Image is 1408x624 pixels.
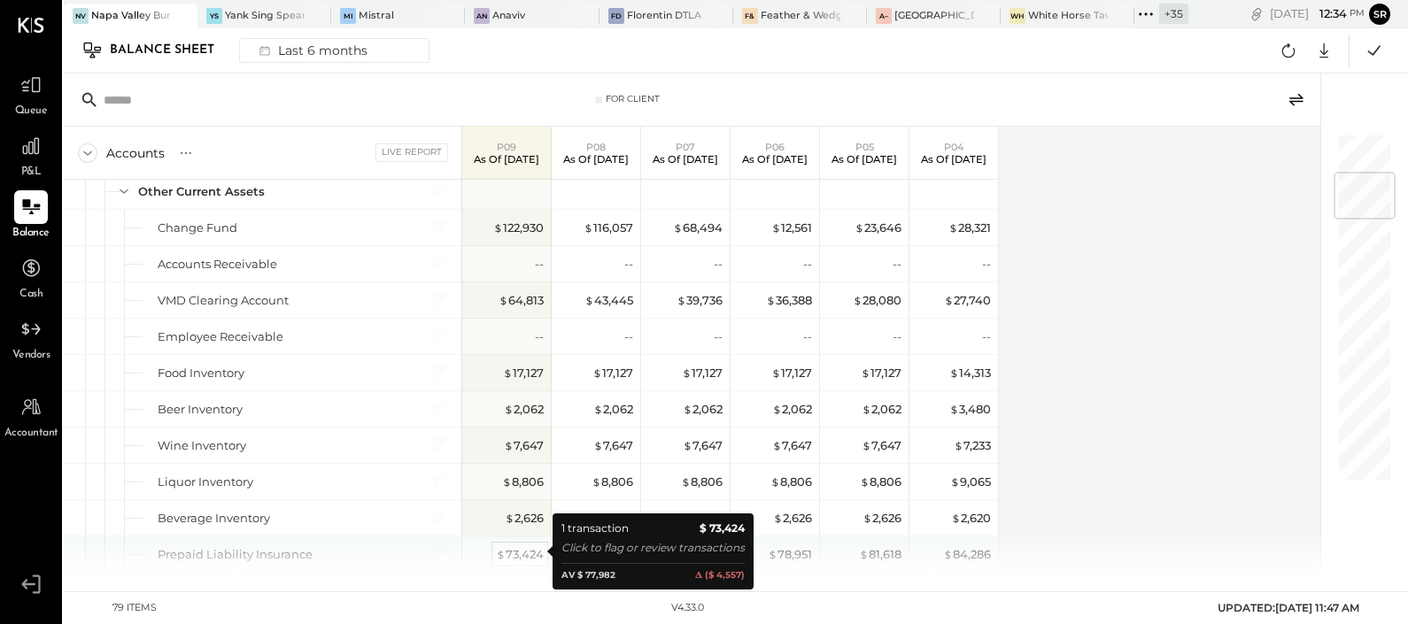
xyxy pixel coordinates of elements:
[504,438,514,452] span: $
[1,312,61,364] a: Vendors
[496,546,544,563] div: 73,424
[502,474,544,490] div: 8,806
[855,141,874,153] span: P05
[592,365,633,381] div: 17,127
[158,437,246,454] div: Wine Inventory
[492,9,525,23] div: Anaviv
[593,401,633,418] div: 2,062
[943,546,991,563] div: 84,286
[1028,9,1108,23] div: White Horse Tavern
[584,292,633,309] div: 43,445
[593,438,603,452] span: $
[158,292,289,309] div: VMD Clearing Account
[773,510,812,527] div: 2,626
[948,220,991,236] div: 28,321
[860,474,870,489] span: $
[584,220,593,235] span: $
[249,39,375,62] div: Last 6 months
[673,220,723,236] div: 68,494
[4,426,58,442] span: Accountant
[773,511,783,525] span: $
[340,8,356,24] div: Mi
[684,511,693,525] span: $
[493,220,544,236] div: 122,930
[949,401,991,418] div: 3,480
[770,474,780,489] span: $
[505,510,544,527] div: 2,626
[561,539,745,557] div: Click to flag or review transactions
[954,438,963,452] span: $
[862,402,871,416] span: $
[677,292,723,309] div: 39,736
[499,293,508,307] span: $
[862,401,901,418] div: 2,062
[12,348,50,364] span: Vendors
[73,8,89,24] div: NV
[943,547,953,561] span: $
[586,141,606,153] span: P08
[592,474,633,490] div: 8,806
[677,293,686,307] span: $
[950,474,960,489] span: $
[684,510,723,527] div: 2,626
[1010,8,1025,24] div: WH
[766,292,812,309] div: 36,388
[624,328,633,345] div: --
[158,256,277,273] div: Accounts Receivable
[1159,4,1188,24] div: + 35
[138,183,265,200] div: Other Current Assets
[624,256,633,273] div: --
[949,366,959,380] span: $
[1,251,61,303] a: Cash
[158,510,270,527] div: Beverage Inventory
[944,141,963,153] span: P04
[714,328,723,345] div: --
[584,293,594,307] span: $
[158,401,243,418] div: Beer Inventory
[944,292,991,309] div: 27,740
[982,328,991,345] div: --
[676,141,695,153] span: P07
[504,437,544,454] div: 7,647
[1350,7,1365,19] span: pm
[681,474,691,489] span: $
[770,474,812,490] div: 8,806
[673,220,683,235] span: $
[158,328,283,345] div: Employee Receivable
[592,366,602,380] span: $
[106,144,165,162] div: Accounts
[503,365,544,381] div: 17,127
[949,365,991,381] div: 14,313
[700,520,745,537] b: $ 73,424
[359,9,394,23] div: Mistral
[112,601,157,615] div: 79 items
[474,8,490,24] div: An
[1311,5,1347,22] span: 12 : 34
[771,220,812,236] div: 12,561
[859,547,869,561] span: $
[742,8,758,24] div: F&
[803,256,812,273] div: --
[493,220,503,235] span: $
[683,401,723,418] div: 2,062
[239,38,429,63] button: Last 6 months
[761,9,840,23] div: Feather & Wedge
[682,366,692,380] span: $
[375,143,448,161] div: Live Report
[681,474,723,490] div: 8,806
[594,510,633,527] div: 2,626
[949,402,959,416] span: $
[627,9,701,23] div: Florentin DTLA
[772,401,812,418] div: 2,062
[12,226,50,242] span: Balance
[110,36,232,65] div: Balance Sheet
[608,8,624,24] div: FD
[683,402,692,416] span: $
[593,437,633,454] div: 7,647
[951,510,991,527] div: 2,620
[766,293,776,307] span: $
[714,256,723,273] div: --
[954,437,991,454] div: 7,233
[606,93,660,105] div: For Client
[1,390,61,442] a: Accountant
